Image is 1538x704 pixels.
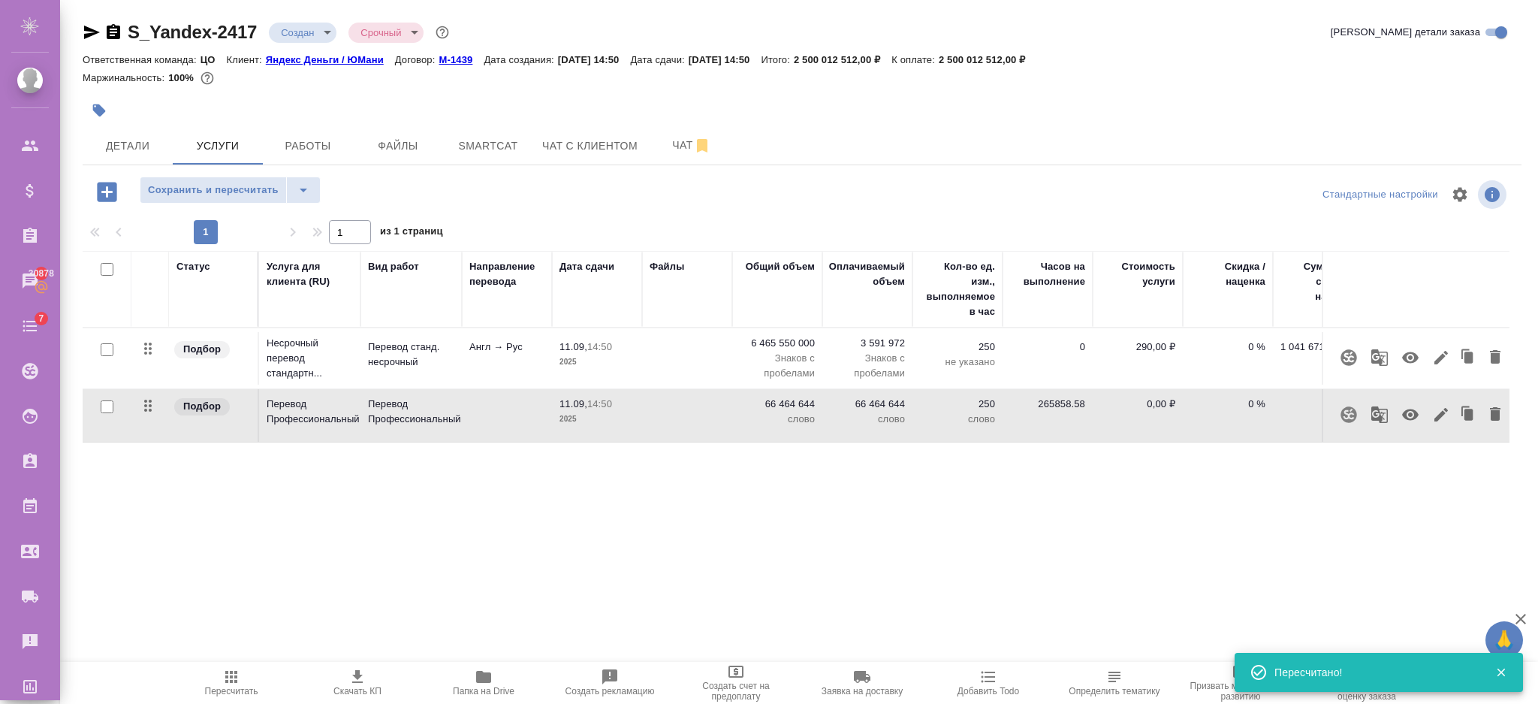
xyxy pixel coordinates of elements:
button: Редактировать [1428,397,1454,433]
div: Услуга для клиента (RU) [267,259,353,289]
div: Дата сдачи [559,259,614,274]
p: Клиент: [227,54,266,65]
div: Пересчитано! [1274,665,1473,680]
div: Файлы [650,259,684,274]
button: Добавить услугу [86,177,128,207]
span: Файлы [362,137,434,156]
div: Общий объем [746,259,815,274]
button: Создан [276,26,318,39]
p: Яндекс Деньги / ЮМани [266,54,395,65]
p: Итого: [761,54,793,65]
a: 30878 [4,262,56,300]
span: Создать счет на предоплату [682,681,790,702]
p: 66 464 644 [740,397,815,412]
span: Определить тематику [1069,686,1160,696]
button: 🙏 [1485,621,1523,659]
p: Подбор [183,399,221,414]
svg: Отписаться [693,137,711,155]
p: слово [740,412,815,427]
div: Часов на выполнение [1010,259,1085,289]
button: Клонировать [1454,397,1482,433]
div: split button [140,177,321,204]
p: Подбор [183,342,221,357]
button: Удалить [1482,397,1508,433]
button: Заявка на доставку [799,662,925,704]
p: 0 % [1190,340,1265,355]
p: не указано [920,355,995,370]
button: Сохранить и пересчитать [140,177,287,204]
p: ЦО [201,54,227,65]
button: Учитывать [1392,397,1428,433]
p: Несрочный перевод стандартн... [267,336,353,381]
p: слово [830,412,905,427]
span: Добавить Todo [957,686,1019,696]
span: Создать рекламацию [565,686,655,696]
p: 0,00 ₽ [1100,397,1175,412]
p: 100% [168,72,198,83]
p: 2025 [559,412,635,427]
p: Дата сдачи: [630,54,688,65]
span: Папка на Drive [453,686,514,696]
div: Стоимость услуги [1100,259,1175,289]
p: Перевод станд. несрочный [368,340,454,370]
span: Скачать КП [333,686,381,696]
a: Яндекс Деньги / ЮМани [266,53,395,65]
span: 30878 [20,266,63,281]
button: Добавить Todo [925,662,1051,704]
div: split button [1319,183,1442,207]
div: Кол-во ед. изм., выполняемое в час [920,259,995,319]
span: 7 [29,311,53,326]
p: 6 465 550 000 [740,336,815,351]
span: 🙏 [1491,624,1517,656]
p: 1 041 671 880,00 ₽ [1280,340,1367,355]
p: 3 591 972 [830,336,905,351]
a: 7 [4,307,56,345]
span: Smartcat [452,137,524,156]
button: Закрыть [1485,666,1516,679]
span: Посмотреть информацию [1478,180,1509,209]
span: [PERSON_NAME] детали заказа [1331,25,1480,40]
p: 2 500 012 512,00 ₽ [939,54,1036,65]
button: Призвать менеджера по развитию [1178,662,1304,704]
div: Оплачиваемый объем [829,259,905,289]
p: 14:50 [587,341,612,352]
div: Создан [269,23,336,43]
div: Вид работ [368,259,419,274]
div: Скидка / наценка [1190,259,1265,289]
button: Привязать к услуге проект Smartcat [1331,340,1367,376]
button: Привязать к услуге проект Smartcat [1331,397,1367,433]
span: из 1 страниц [380,222,443,244]
p: 11.09, [559,398,587,409]
button: Доп статусы указывают на важность/срочность заказа [433,23,452,42]
p: Знаков с пробелами [830,351,905,381]
p: 2 500 012 512,00 ₽ [794,54,891,65]
p: 0,00 ₽ [1280,397,1356,412]
p: Маржинальность: [83,72,168,83]
span: Пересчитать [205,686,258,696]
span: Чат с клиентом [542,137,638,156]
div: Создан [348,23,424,43]
button: Скопировать ссылку для ЯМессенджера [83,23,101,41]
button: 0.00 RUB; [198,68,217,88]
p: Дата создания: [484,54,557,65]
button: Рекомендация движка МТ [1362,340,1398,376]
p: 11.09, [559,341,587,352]
p: слово [920,412,995,427]
span: Сохранить и пересчитать [148,182,279,199]
button: Добавить тэг [83,94,116,127]
button: Создать рекламацию [547,662,673,704]
button: Скопировать ссылку [104,23,122,41]
p: Перевод Профессиональный [368,397,454,427]
p: 0 % [1190,397,1265,412]
button: Создать счет на предоплату [673,662,799,704]
p: 2025 [559,355,635,370]
span: Заявка на доставку [822,686,903,696]
p: М-1439 [439,54,484,65]
button: Определить тематику [1051,662,1178,704]
div: Направление перевода [469,259,544,289]
p: 66 464 644 [830,397,905,412]
button: Папка на Drive [421,662,547,704]
a: М-1439 [439,53,484,65]
span: Призвать менеджера по развитию [1187,681,1295,702]
p: [DATE] 14:50 [689,54,761,65]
